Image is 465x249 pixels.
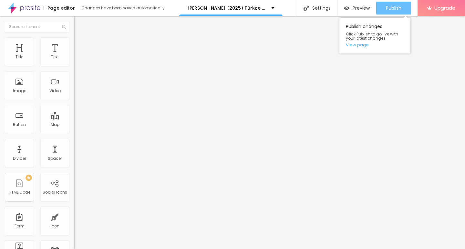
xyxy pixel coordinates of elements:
img: Icone [62,25,66,29]
div: Video [49,89,61,93]
div: Map [51,122,59,127]
a: View page [346,43,404,47]
div: Button [13,122,26,127]
p: [PERSON_NAME] (2025) Türkçe Dublaj Filmi HD [187,6,266,10]
button: Publish [376,2,411,14]
div: Divider [13,156,26,161]
div: Form [15,224,25,228]
span: Upgrade [434,5,455,11]
div: Text [51,55,59,59]
img: view-1.svg [344,5,349,11]
div: Changes have been saved automatically [81,6,165,10]
div: Spacer [48,156,62,161]
div: Page editor [44,6,75,10]
div: Icon [51,224,59,228]
div: Social Icons [43,190,67,195]
button: Preview [337,2,376,14]
img: Icone [304,5,309,11]
span: Click Publish to go live with your latest changes. [346,32,404,40]
input: Search element [5,21,69,33]
div: Title [15,55,23,59]
div: HTML Code [9,190,30,195]
iframe: Editor [74,16,465,249]
span: Preview [353,5,370,11]
span: Publish [386,5,401,11]
div: Image [13,89,26,93]
div: Publish changes [339,18,410,53]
